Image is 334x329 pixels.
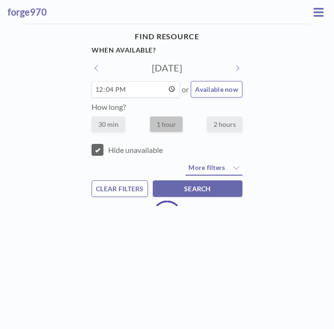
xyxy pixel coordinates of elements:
span: CLEAR FILTERS [96,185,144,193]
h4: FIND RESOURCE [92,28,242,45]
h3: forge970 [8,6,311,18]
label: 2 hours [207,116,242,132]
span: or [182,85,189,94]
span: SEARCH [184,185,211,193]
button: CLEAR FILTERS [92,180,148,197]
label: 30 min [92,116,125,132]
label: 1 hour [150,116,183,132]
label: How long? [92,102,126,111]
label: Hide unavailable [108,145,163,155]
span: More filters [188,163,225,171]
button: More filters [186,160,242,176]
button: SEARCH [153,180,242,197]
span: Available now [195,85,238,93]
button: Available now [191,81,242,98]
